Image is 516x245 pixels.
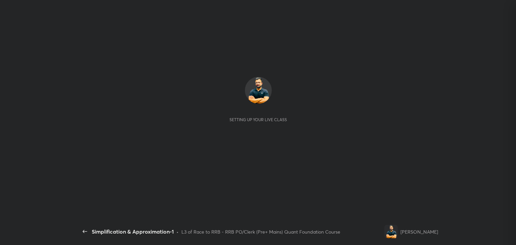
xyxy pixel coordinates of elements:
[245,77,272,104] img: d84243986e354267bcc07dcb7018cb26.file
[176,228,179,235] div: •
[384,225,398,238] img: d84243986e354267bcc07dcb7018cb26.file
[229,117,287,122] div: Setting up your live class
[400,228,438,235] div: [PERSON_NAME]
[181,228,340,235] div: L3 of Race to RRB - RRB PO/Clerk (Pre+ Mains) Quant Foundation Course
[92,228,174,236] div: Simplification & Approximation-1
